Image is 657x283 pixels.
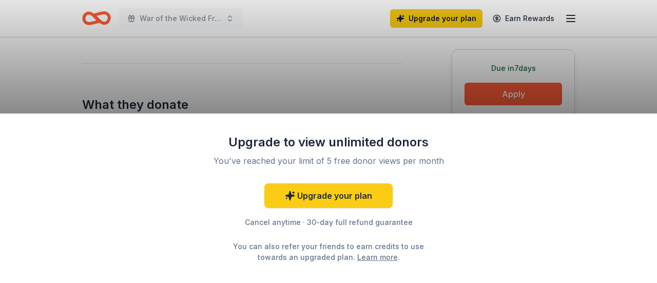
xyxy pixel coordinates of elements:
[195,134,462,150] div: Upgrade to view unlimited donors
[224,241,433,262] div: You can also refer your friends to earn credits to use towards an upgraded plan. .
[195,216,462,229] div: Cancel anytime · 30-day full refund guarantee
[357,252,398,262] a: Learn more
[264,183,393,208] a: Upgrade your plan
[207,155,450,167] div: You've reached your limit of 5 free donor views per month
